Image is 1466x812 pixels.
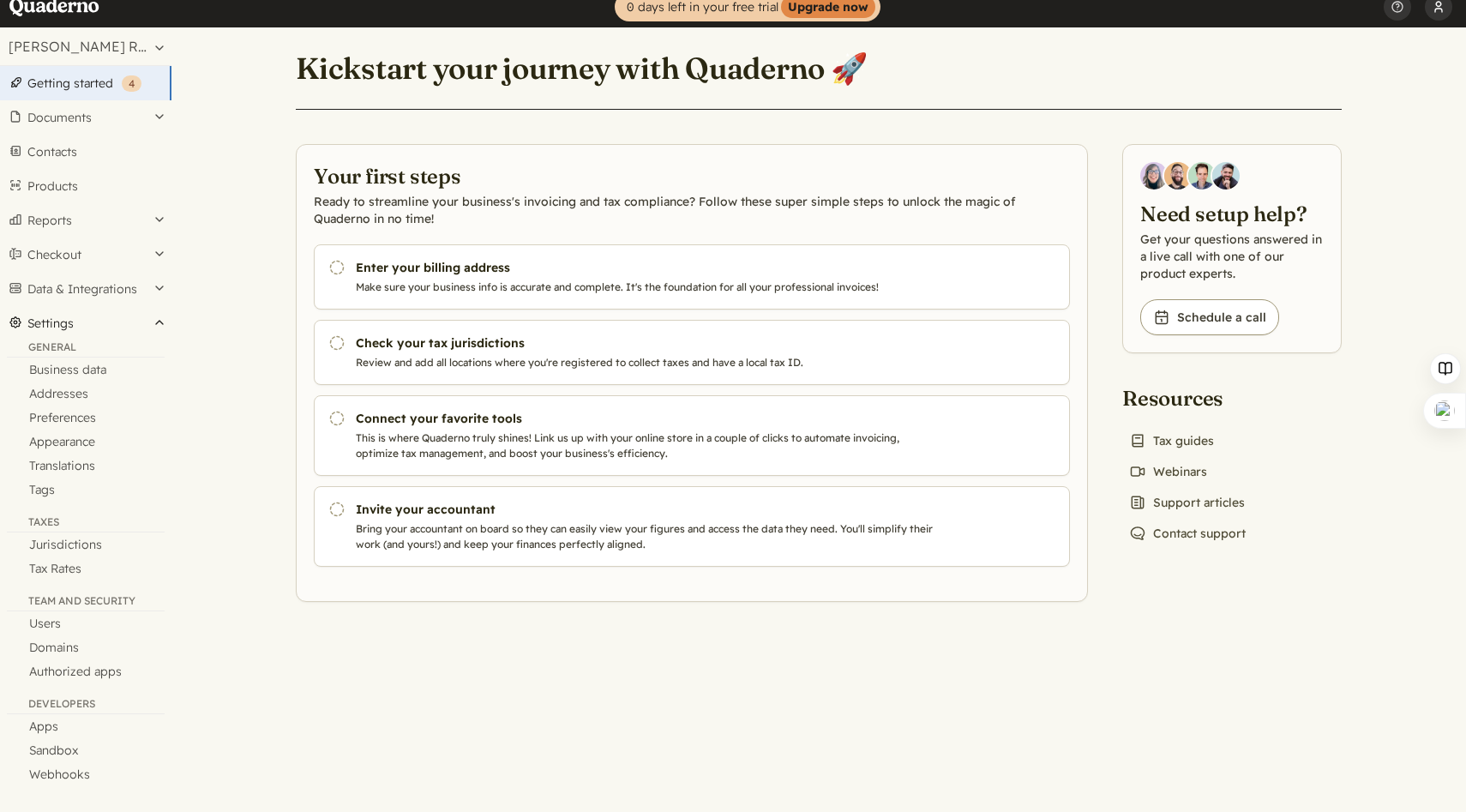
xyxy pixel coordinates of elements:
[356,410,940,427] h3: Connect your favorite tools
[356,521,940,552] p: Bring your accountant on board so they can easily view your figures and access the data they need...
[1140,231,1324,282] p: Get your questions answered in a live call with one of our product experts.
[7,340,165,358] div: General
[129,77,135,90] span: 4
[296,50,868,87] h1: Kickstart your journey with Quaderno 🚀
[1188,162,1216,189] img: Ivo Oltmans, Business Developer at Quaderno
[1122,490,1252,514] a: Support articles
[1122,384,1253,412] h2: Resources
[1122,429,1221,453] a: Tax guides
[7,594,165,611] div: Team and security
[1140,299,1279,335] a: Schedule a call
[356,501,940,518] h3: Invite your accountant
[1122,521,1253,545] a: Contact support
[1212,162,1240,189] img: Javier Rubio, DevRel at Quaderno
[356,430,940,461] p: This is where Quaderno truly shines! Link us up with your online store in a couple of clicks to a...
[356,259,940,276] h3: Enter your billing address
[356,355,940,370] p: Review and add all locations where you're registered to collect taxes and have a local tax ID.
[7,515,165,532] div: Taxes
[1140,200,1324,227] h2: Need setup help?
[314,244,1070,310] a: Enter your billing address Make sure your business info is accurate and complete. It's the founda...
[314,320,1070,385] a: Check your tax jurisdictions Review and add all locations where you're registered to collect taxe...
[1122,460,1214,484] a: Webinars
[1140,162,1168,189] img: Diana Carrasco, Account Executive at Quaderno
[356,334,940,352] h3: Check your tax jurisdictions
[1164,162,1192,189] img: Jairo Fumero, Account Executive at Quaderno
[314,486,1070,567] a: Invite your accountant Bring your accountant on board so they can easily view your figures and ac...
[314,193,1070,227] p: Ready to streamline your business's invoicing and tax compliance? Follow these super simple steps...
[314,162,1070,189] h2: Your first steps
[314,395,1070,476] a: Connect your favorite tools This is where Quaderno truly shines! Link us up with your online stor...
[7,697,165,714] div: Developers
[356,280,940,295] p: Make sure your business info is accurate and complete. It's the foundation for all your professio...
